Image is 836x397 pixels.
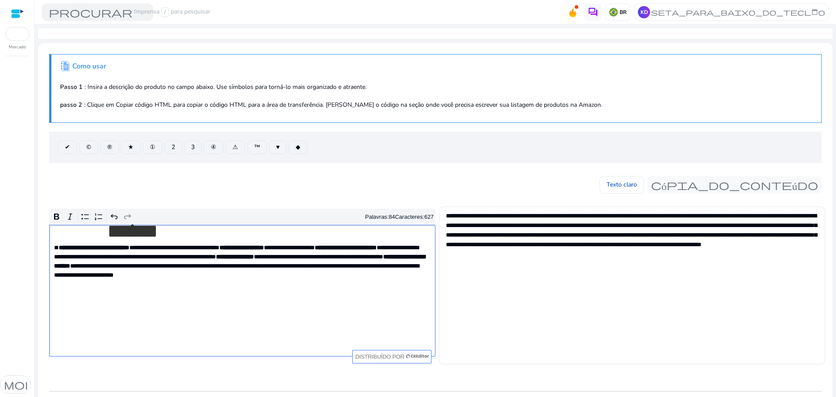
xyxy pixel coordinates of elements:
[276,143,280,151] font: ♥
[389,214,395,220] label: 84
[65,143,70,151] font: ✔
[355,353,405,360] font: Distribuído por
[226,140,245,154] button: ⚠
[620,9,627,16] font: BR
[121,140,141,154] button: ★
[49,6,132,18] font: procurar
[651,179,818,191] font: cópia_do_conteúdo
[100,140,119,154] button: ®
[165,140,182,154] button: 2
[233,143,238,151] font: ⚠
[296,143,300,151] font: ◆
[365,214,389,220] font: Palavras:
[79,140,98,154] button: ©
[607,180,637,189] font: Texto claro
[191,143,195,151] font: 3
[211,143,216,151] font: ④
[600,176,644,193] button: Texto claro
[254,143,260,151] font: ™
[128,143,134,151] font: ★
[289,140,307,154] button: ◆
[204,140,223,154] button: ④
[4,378,119,390] font: modo escuro
[651,8,825,17] font: seta_para_baixo_do_teclado
[164,8,166,16] font: /
[647,176,822,193] button: cópia_do_conteúdo
[112,228,153,234] font: Refazer (Ctrl+Y)
[72,61,106,71] font: Como usar
[172,143,175,151] font: 2
[49,225,435,356] div: Rich Text Editor. Editing area: main. Press Alt+0 for help.
[143,140,162,154] button: ①
[134,7,159,16] font: Imprensa
[107,143,112,151] font: ®
[9,44,26,50] font: Mercado
[84,83,367,91] font: : Insira a descrição do produto no campo abaixo. Use símbolos para torná-lo mais organizado e atr...
[395,214,424,220] font: Caracteres:
[424,214,434,220] label: 627
[609,8,618,17] img: br.svg
[184,140,202,154] button: 3
[171,7,210,16] font: para pesquisar
[86,143,91,151] font: ©
[247,140,267,154] button: ™
[49,209,435,225] div: Barra de ferramentas do editor
[58,140,77,154] button: ✔
[269,140,287,154] button: ♥
[60,83,82,91] font: Passo 1
[640,9,648,16] font: KD
[150,143,155,151] font: ①
[60,101,82,109] font: passo 2
[84,101,602,109] font: : Clique em Copiar código HTML para copiar o código HTML para a área de transferência. [PERSON_NA...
